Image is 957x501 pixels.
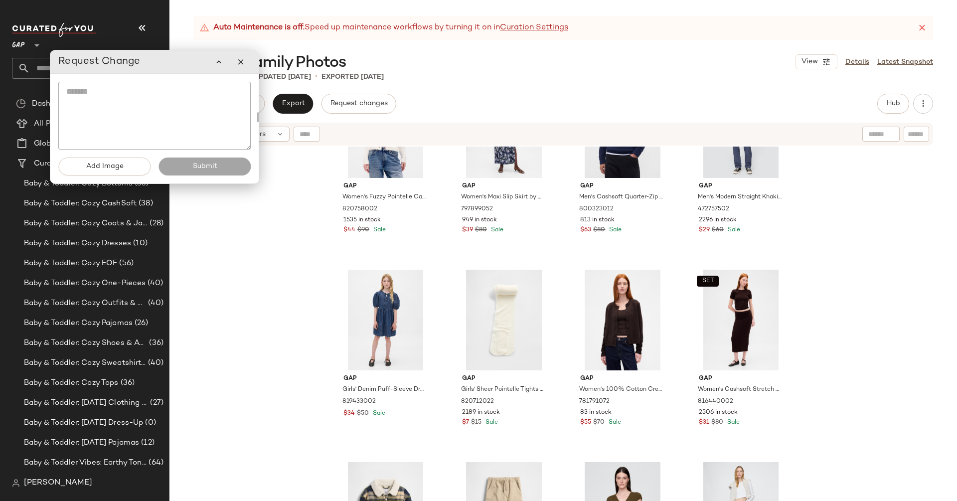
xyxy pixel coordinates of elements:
[133,318,149,329] span: (26)
[698,193,782,202] span: Men's Modern Straight Khakis by Gap Blue Ridge Size 29W
[207,53,346,73] span: New: Family Photos
[24,218,148,229] span: Baby & Toddler: Cozy Coats & Jackets
[335,270,436,370] img: cn59986408.jpg
[593,226,605,235] span: $80
[462,182,546,191] span: Gap
[699,418,709,427] span: $31
[461,205,493,214] span: 797899052
[342,397,376,406] span: 819433002
[698,397,733,406] span: 816440002
[24,337,147,349] span: Baby & Toddler: Cozy Shoes & Accessories
[877,57,933,67] a: Latest Snapshot
[343,374,428,383] span: Gap
[699,226,710,235] span: $29
[148,397,163,409] span: (27)
[461,385,545,394] span: Girls' Sheer Pointelle Tights by Gap [PERSON_NAME] Size S
[281,100,305,108] span: Export
[593,418,605,427] span: $70
[24,417,143,429] span: Baby & Toddler: [DATE] Dress-Up
[701,278,714,285] span: SET
[342,385,427,394] span: Girls' Denim Puff-Sleeve Dress by Gap Medium Wash Size XL (12)
[357,409,369,418] span: $50
[24,397,148,409] span: Baby & Toddler: [DATE] Clothing & Accessories
[579,385,663,394] span: Women's 100% Cotton Crewneck Cardigan by Gap [PERSON_NAME] Size XS
[877,94,909,114] button: Hub
[147,337,163,349] span: (36)
[699,374,783,383] span: Gap
[357,226,369,235] span: $90
[146,298,163,309] span: (40)
[254,72,311,82] p: updated [DATE]
[342,193,427,202] span: Women's Fuzzy Pointelle Cardigan by Gap Chino Pant Beige Size S
[845,57,869,67] a: Details
[137,198,153,209] span: (38)
[24,198,137,209] span: Baby & Toddler: Cozy CashSoft
[24,178,133,189] span: Baby & Toddler: Cozy Bottoms
[462,408,500,417] span: 2189 in stock
[475,226,487,235] span: $80
[119,377,135,389] span: (36)
[461,193,545,202] span: Women's Maxi Slip Skirt by Gap Blue Floral Size S
[34,158,70,169] span: Curations
[24,318,133,329] span: Baby & Toddler: Cozy Pajamas
[139,437,155,449] span: (12)
[321,94,396,114] button: Request changes
[462,418,469,427] span: $7
[580,418,591,427] span: $55
[712,226,724,235] span: $60
[32,98,71,110] span: Dashboard
[199,22,568,34] div: Speed up maintenance workflows by turning it on in
[579,205,614,214] span: 800323012
[24,437,139,449] span: Baby & Toddler: [DATE] Pajamas
[699,408,738,417] span: 2506 in stock
[579,397,610,406] span: 781791072
[24,377,119,389] span: Baby & Toddler: Cozy Tops
[343,182,428,191] span: Gap
[321,72,384,82] p: Exported [DATE]
[213,22,305,34] strong: Auto Maintenance is off.
[24,298,146,309] span: Baby & Toddler: Cozy Outfits & Sets
[580,216,615,225] span: 813 in stock
[886,100,900,108] span: Hub
[343,409,355,418] span: $34
[16,99,26,109] img: svg%3e
[698,205,729,214] span: 472757502
[796,54,837,69] button: View
[330,100,388,108] span: Request changes
[461,397,494,406] span: 820712022
[462,226,473,235] span: $39
[315,71,318,83] span: •
[146,278,163,289] span: (40)
[343,226,355,235] span: $44
[147,457,163,469] span: (64)
[711,418,723,427] span: $80
[342,205,377,214] span: 820758002
[34,138,99,150] span: Global Clipboards
[371,227,386,233] span: Sale
[462,374,546,383] span: Gap
[607,419,621,426] span: Sale
[489,227,503,233] span: Sale
[454,270,554,370] img: cn60073866.jpg
[146,357,163,369] span: (40)
[273,94,313,114] button: Export
[24,477,92,489] span: [PERSON_NAME]
[572,270,672,370] img: cn60535063.jpg
[691,270,791,370] img: cn60285271.jpg
[699,216,737,225] span: 2296 in stock
[24,258,117,269] span: Baby & Toddler: Cozy EOF
[148,218,163,229] span: (28)
[698,385,782,394] span: Women's Cashsoft Stretch Midi Skirt by Gap [PERSON_NAME] Size XS
[580,226,591,235] span: $63
[343,216,381,225] span: 1535 in stock
[580,374,664,383] span: Gap
[725,419,740,426] span: Sale
[12,479,20,487] img: svg%3e
[483,419,498,426] span: Sale
[24,357,146,369] span: Baby & Toddler: Cozy Sweatshirts & Sweatpants
[607,227,622,233] span: Sale
[580,182,664,191] span: Gap
[580,408,612,417] span: 83 in stock
[579,193,663,202] span: Men's Cashsoft Quarter-Zip Pullover Sweater by Gap New Classic Navy Size XS
[471,418,481,427] span: $15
